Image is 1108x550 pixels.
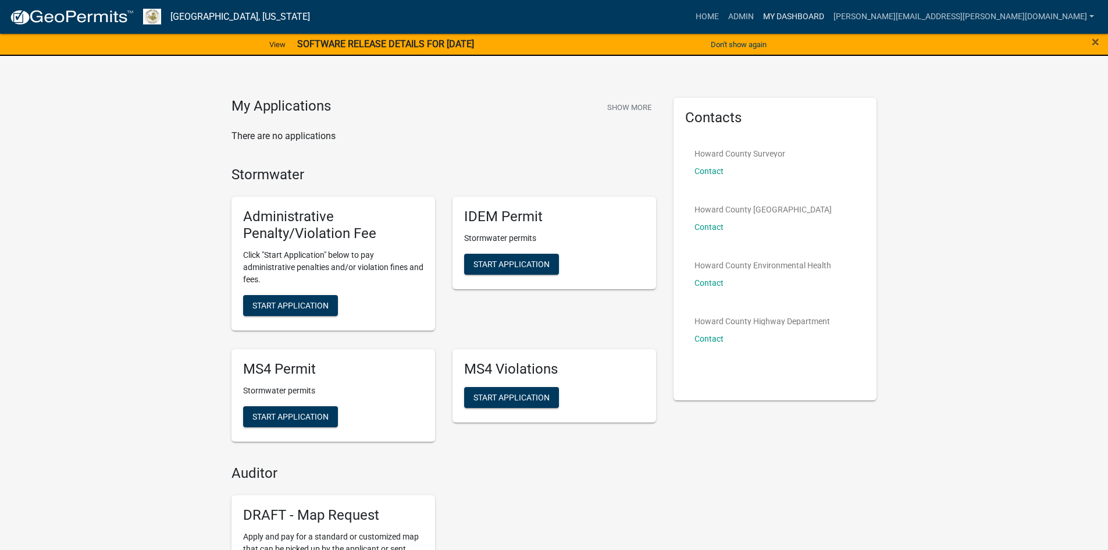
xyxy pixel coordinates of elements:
button: Start Application [464,387,559,408]
a: Contact [694,334,724,343]
h4: Auditor [231,465,656,482]
span: Start Application [252,411,329,421]
p: Howard County Surveyor [694,150,785,158]
a: Home [691,6,724,28]
h4: My Applications [231,98,331,115]
button: Don't show again [706,35,771,54]
img: Howard County, Indiana [143,9,161,24]
h5: MS4 Violations [464,361,644,378]
a: Contact [694,166,724,176]
span: Start Application [473,392,550,402]
h5: Administrative Penalty/Violation Fee [243,208,423,242]
a: [PERSON_NAME][EMAIL_ADDRESS][PERSON_NAME][DOMAIN_NAME] [829,6,1099,28]
span: Start Application [473,260,550,269]
p: Howard County Environmental Health [694,261,831,269]
a: Contact [694,278,724,288]
span: Start Application [252,300,329,310]
strong: SOFTWARE RELEASE DETAILS FOR [DATE] [297,38,474,49]
p: Stormwater permits [464,232,644,244]
button: Show More [603,98,656,117]
a: Contact [694,222,724,232]
span: × [1092,34,1099,50]
p: Howard County Highway Department [694,317,830,325]
h5: IDEM Permit [464,208,644,225]
p: Howard County [GEOGRAPHIC_DATA] [694,205,832,214]
p: There are no applications [231,129,656,143]
button: Close [1092,35,1099,49]
a: My Dashboard [758,6,829,28]
h5: Contacts [685,109,865,126]
h5: DRAFT - Map Request [243,507,423,524]
p: Click "Start Application" below to pay administrative penalties and/or violation fines and fees. [243,249,423,286]
h5: MS4 Permit [243,361,423,378]
button: Start Application [243,406,338,427]
a: Admin [724,6,758,28]
a: [GEOGRAPHIC_DATA], [US_STATE] [170,7,310,27]
button: Start Application [464,254,559,275]
h4: Stormwater [231,166,656,183]
button: Start Application [243,295,338,316]
a: View [265,35,290,54]
p: Stormwater permits [243,385,423,397]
